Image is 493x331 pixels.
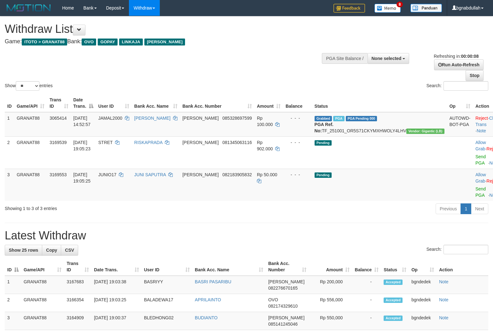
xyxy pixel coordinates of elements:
[144,39,185,45] span: [PERSON_NAME]
[47,94,71,112] th: Trans ID: activate to sort column ascending
[5,81,53,91] label: Show entries
[475,140,486,151] a: Allow Grab
[268,315,304,320] span: [PERSON_NAME]
[192,258,266,276] th: Bank Acc. Name: activate to sort column ascending
[266,258,309,276] th: Bank Acc. Number: activate to sort column ascending
[352,312,381,330] td: -
[64,276,91,294] td: 3167683
[409,294,437,312] td: bgndedek
[439,315,449,320] a: Note
[447,94,473,112] th: Op: activate to sort column ascending
[132,94,180,112] th: Bank Acc. Name: activate to sort column ascending
[309,276,352,294] td: Rp 200,000
[82,39,96,45] span: OVO
[49,172,67,177] span: 3169553
[384,280,403,285] span: Accepted
[286,139,310,146] div: - - -
[475,172,486,184] span: ·
[426,245,488,254] label: Search:
[434,59,484,70] a: Run Auto-Refresh
[447,112,473,137] td: AUTOWD-BOT-PGA
[475,186,486,198] a: Send PGA
[134,172,166,177] a: JUNI SAPUTRA
[434,54,478,59] span: Refreshing in:
[254,94,283,112] th: Amount: activate to sort column ascending
[223,140,252,145] span: Copy 081345063116 to clipboard
[91,258,142,276] th: Date Trans.: activate to sort column ascending
[142,258,192,276] th: User ID: activate to sort column ascending
[5,94,14,112] th: ID
[96,94,132,112] th: User ID: activate to sort column ascending
[21,276,64,294] td: GRANAT88
[374,4,401,13] img: Button%20Memo.svg
[406,129,444,134] span: Vendor URL: https://dashboard.q2checkout.com/secure
[397,2,403,7] span: 8
[352,276,381,294] td: -
[315,140,332,146] span: Pending
[91,294,142,312] td: [DATE] 19:03:25
[437,258,488,276] th: Action
[268,297,278,302] span: OVO
[5,39,322,45] h4: Game: Bank:
[73,140,91,151] span: [DATE] 19:05:23
[5,276,21,294] td: 1
[5,3,53,13] img: MOTION_logo.png
[409,276,437,294] td: bgndedek
[309,258,352,276] th: Amount: activate to sort column ascending
[333,4,365,13] img: Feedback.jpg
[466,70,484,81] a: Stop
[461,203,471,214] a: 1
[268,279,304,284] span: [PERSON_NAME]
[5,245,42,256] a: Show 25 rows
[5,169,14,201] td: 3
[14,136,47,169] td: GRANAT88
[98,172,117,177] span: JUNIO17
[444,245,488,254] input: Search:
[315,172,332,178] span: Pending
[5,229,488,242] h1: Latest Withdraw
[268,286,298,291] span: Copy 082276670165 to clipboard
[134,140,162,145] a: RISKAPRADA
[477,128,486,133] a: Note
[183,172,219,177] span: [PERSON_NAME]
[410,4,442,12] img: panduan.png
[384,298,403,303] span: Accepted
[183,116,219,121] span: [PERSON_NAME]
[9,248,38,253] span: Show 25 rows
[22,39,67,45] span: ITOTO > GRANAT88
[352,294,381,312] td: -
[381,258,409,276] th: Status: activate to sort column ascending
[61,245,78,256] a: CSV
[5,203,201,212] div: Showing 1 to 3 of 3 entries
[436,203,461,214] a: Previous
[5,112,14,137] td: 1
[14,94,47,112] th: Game/API: activate to sort column ascending
[475,116,488,121] a: Reject
[49,140,67,145] span: 3169539
[286,115,310,121] div: - - -
[142,294,192,312] td: BALADEWA17
[384,316,403,321] span: Accepted
[257,116,273,127] span: Rp 100.000
[475,154,486,165] a: Send PGA
[71,94,96,112] th: Date Trans.: activate to sort column descending
[286,172,310,178] div: - - -
[183,140,219,145] span: [PERSON_NAME]
[180,94,254,112] th: Bank Acc. Number: activate to sort column ascending
[64,312,91,330] td: 3164909
[98,116,122,121] span: JAMAL2000
[14,169,47,201] td: GRANAT88
[91,276,142,294] td: [DATE] 19:03:38
[315,122,333,133] b: PGA Ref. No:
[268,322,298,327] span: Copy 085141245046 to clipboard
[257,172,277,177] span: Rp 50.000
[333,116,344,121] span: Marked by bgndedek
[14,112,47,137] td: GRANAT88
[475,172,486,184] a: Allow Grab
[322,53,367,64] div: PGA Site Balance /
[5,294,21,312] td: 2
[65,248,74,253] span: CSV
[73,172,91,184] span: [DATE] 19:05:25
[409,312,437,330] td: bgndedek
[91,312,142,330] td: [DATE] 19:00:37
